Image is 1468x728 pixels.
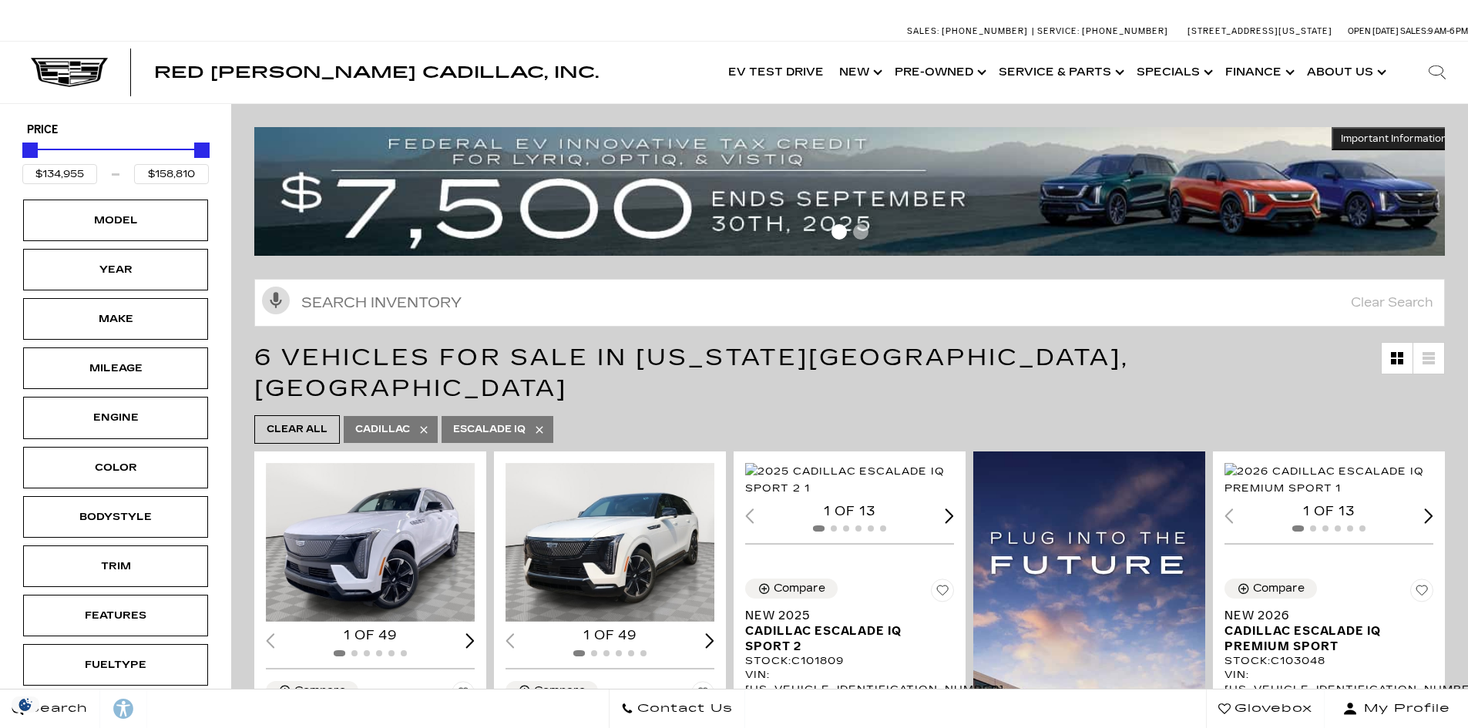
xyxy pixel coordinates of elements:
[77,508,154,525] div: Bodystyle
[1253,582,1305,595] div: Compare
[254,279,1445,327] input: Search Inventory
[22,143,38,158] div: Minimum Price
[609,689,745,728] a: Contact Us
[506,463,717,622] img: 2025 Cadillac ESCALADE IQ Sport 2 1
[134,164,209,184] input: Maximum
[1206,689,1325,728] a: Glovebox
[991,42,1129,103] a: Service & Parts
[465,633,475,648] div: Next slide
[1224,463,1436,497] div: 1 / 2
[266,463,477,622] div: 1 / 2
[1188,26,1332,36] a: [STREET_ADDRESS][US_STATE]
[1032,27,1172,35] a: Service: [PHONE_NUMBER]
[745,608,954,654] a: New 2025Cadillac ESCALADE IQ Sport 2
[506,627,714,644] div: 1 of 49
[262,287,290,314] svg: Click to toggle on voice search
[452,681,475,710] button: Save Vehicle
[453,420,526,439] span: Escalade IQ
[27,123,204,137] h5: Price
[77,360,154,377] div: Mileage
[1299,42,1391,103] a: About Us
[887,42,991,103] a: Pre-Owned
[77,212,154,229] div: Model
[745,503,954,520] div: 1 of 13
[506,681,598,701] button: Compare Vehicle
[1325,689,1468,728] button: Open user profile menu
[1224,623,1422,654] span: Cadillac ESCALADE IQ Premium Sport
[1224,608,1433,654] a: New 2026Cadillac ESCALADE IQ Premium Sport
[77,459,154,476] div: Color
[77,261,154,278] div: Year
[254,344,1129,402] span: 6 Vehicles for Sale in [US_STATE][GEOGRAPHIC_DATA], [GEOGRAPHIC_DATA]
[721,42,831,103] a: EV Test Drive
[1428,26,1468,36] span: 9 AM-6 PM
[745,463,956,497] img: 2025 Cadillac ESCALADE IQ Sport 2 1
[1224,608,1422,623] span: New 2026
[77,558,154,575] div: Trim
[22,164,97,184] input: Minimum
[23,397,208,438] div: EngineEngine
[705,633,714,648] div: Next slide
[77,409,154,426] div: Engine
[1037,26,1080,36] span: Service:
[831,224,847,240] span: Go to slide 1
[506,463,717,622] div: 1 / 2
[8,696,43,713] img: Opt-Out Icon
[1332,127,1456,150] button: Important Information
[745,579,838,599] button: Compare Vehicle
[853,224,868,240] span: Go to slide 2
[1424,508,1433,523] div: Next slide
[1358,698,1450,720] span: My Profile
[745,668,954,696] div: VIN: [US_VEHICLE_IDENTIFICATION_NUMBER]
[8,696,43,713] section: Click to Open Cookie Consent Modal
[931,579,954,608] button: Save Vehicle
[23,447,208,488] div: ColorColor
[945,508,954,523] div: Next slide
[294,684,346,698] div: Compare
[23,545,208,587] div: TrimTrim
[31,58,108,87] img: Cadillac Dark Logo with Cadillac White Text
[266,681,358,701] button: Compare Vehicle
[1224,463,1436,497] img: 2026 Cadillac ESCALADE IQ Premium Sport 1
[745,623,942,654] span: Cadillac ESCALADE IQ Sport 2
[774,582,825,595] div: Compare
[267,420,328,439] span: Clear All
[1082,26,1168,36] span: [PHONE_NUMBER]
[691,681,714,710] button: Save Vehicle
[23,200,208,241] div: ModelModel
[254,127,1456,256] img: vrp-tax-ending-august-version
[1224,503,1433,520] div: 1 of 13
[77,607,154,624] div: Features
[633,698,733,720] span: Contact Us
[194,143,210,158] div: Maximum Price
[154,65,599,80] a: Red [PERSON_NAME] Cadillac, Inc.
[745,654,954,668] div: Stock : C101809
[24,698,88,720] span: Search
[1218,42,1299,103] a: Finance
[266,463,477,622] img: 2025 Cadillac ESCALADE IQ Sport 1 1
[745,463,956,497] div: 1 / 2
[22,137,209,184] div: Price
[23,249,208,290] div: YearYear
[1231,698,1312,720] span: Glovebox
[23,298,208,340] div: MakeMake
[1341,133,1447,145] span: Important Information
[154,63,599,82] span: Red [PERSON_NAME] Cadillac, Inc.
[23,496,208,538] div: BodystyleBodystyle
[77,310,154,327] div: Make
[355,420,410,439] span: Cadillac
[1129,42,1218,103] a: Specials
[534,684,586,698] div: Compare
[23,347,208,389] div: MileageMileage
[907,27,1032,35] a: Sales: [PHONE_NUMBER]
[1410,579,1433,608] button: Save Vehicle
[23,595,208,636] div: FeaturesFeatures
[1224,668,1433,696] div: VIN: [US_VEHICLE_IDENTIFICATION_NUMBER]
[942,26,1028,36] span: [PHONE_NUMBER]
[907,26,939,36] span: Sales:
[1224,579,1317,599] button: Compare Vehicle
[266,627,475,644] div: 1 of 49
[1400,26,1428,36] span: Sales:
